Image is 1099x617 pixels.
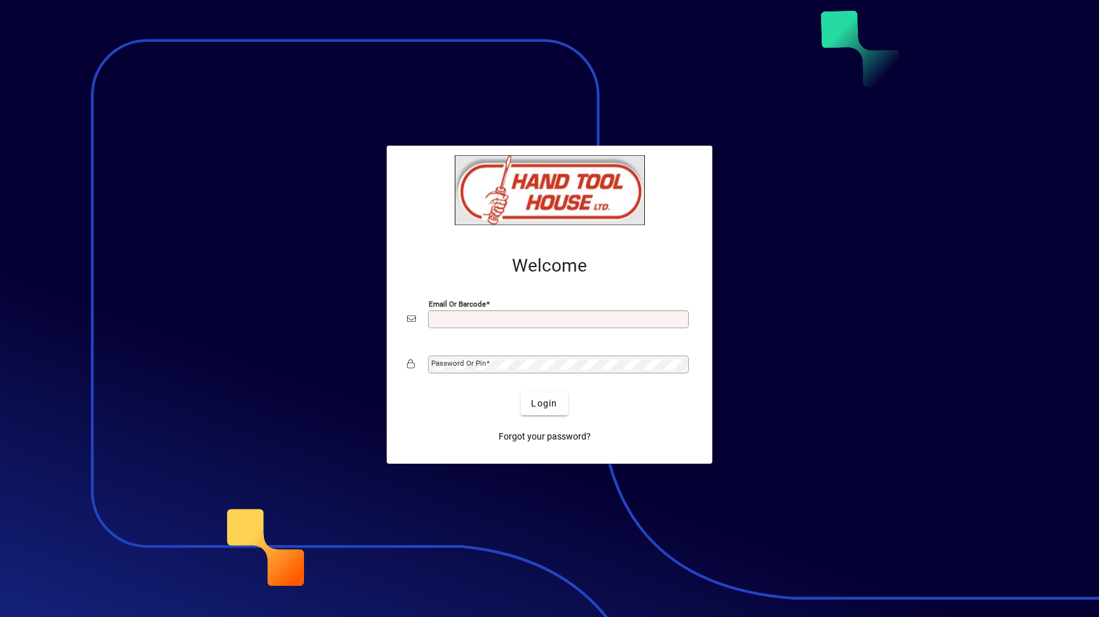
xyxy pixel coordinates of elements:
mat-label: Email or Barcode [429,299,486,308]
h2: Welcome [407,255,692,277]
span: Login [531,397,557,410]
a: Forgot your password? [494,426,596,448]
button: Login [521,392,567,415]
mat-label: Password or Pin [431,359,486,368]
span: Forgot your password? [499,430,591,443]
